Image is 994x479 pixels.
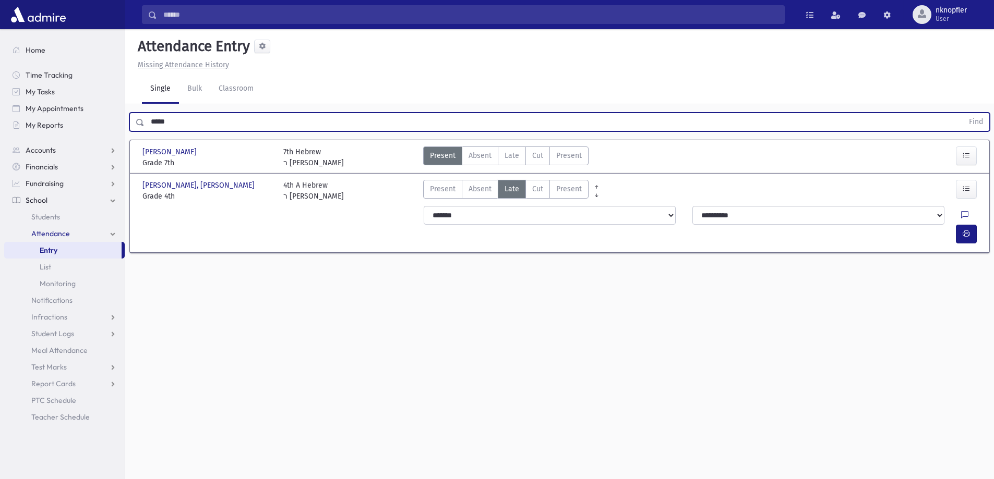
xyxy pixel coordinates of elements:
span: Meal Attendance [31,346,88,355]
a: Attendance [4,225,125,242]
a: Fundraising [4,175,125,192]
span: Monitoring [40,279,76,288]
span: Cut [532,183,543,194]
a: Missing Attendance History [134,60,229,69]
a: Bulk [179,75,210,104]
a: My Appointments [4,100,125,117]
span: Accounts [26,145,56,155]
span: Late [505,183,519,194]
a: Entry [4,242,122,259]
a: Report Cards [4,375,125,392]
span: Infractions [31,312,67,322]
span: Cut [532,150,543,161]
span: Home [26,45,45,55]
button: Find [963,113,989,131]
span: Attendance [31,229,70,238]
span: Time Tracking [26,70,73,80]
a: Meal Attendance [4,342,125,359]
a: School [4,192,125,208]
span: Notifications [31,296,73,305]
span: Teacher Schedule [31,412,90,422]
span: Absent [469,150,492,161]
h5: Attendance Entry [134,38,250,55]
u: Missing Attendance History [138,60,229,69]
a: My Tasks [4,83,125,100]
span: Present [430,183,456,194]
a: Single [142,75,179,104]
span: My Reports [26,120,63,130]
span: [PERSON_NAME], [PERSON_NAME] [142,180,257,191]
a: Student Logs [4,325,125,342]
div: AttTypes [423,180,589,202]
span: Financials [26,162,58,171]
span: nknopfler [936,6,967,15]
img: AdmirePro [8,4,68,25]
span: Present [430,150,456,161]
span: Fundraising [26,179,64,188]
a: Classroom [210,75,262,104]
a: Test Marks [4,359,125,375]
span: Present [556,150,582,161]
span: User [936,15,967,23]
span: List [40,262,51,272]
a: Monitoring [4,275,125,292]
span: [PERSON_NAME] [142,146,199,157]
a: Financials [4,158,125,175]
span: My Appointments [26,104,83,113]
span: Report Cards [31,379,76,388]
span: Test Marks [31,362,67,372]
span: School [26,195,47,205]
a: Students [4,208,125,225]
a: PTC Schedule [4,392,125,409]
a: My Reports [4,117,125,133]
input: Search [157,5,784,24]
span: Grade 4th [142,191,273,202]
div: AttTypes [423,146,589,168]
a: Accounts [4,142,125,158]
span: Grade 7th [142,157,273,168]
span: PTC Schedule [31,396,76,405]
span: Entry [40,245,57,255]
a: Time Tracking [4,67,125,83]
a: Teacher Schedule [4,409,125,425]
span: Absent [469,183,492,194]
a: Home [4,42,125,58]
a: List [4,259,125,275]
span: Late [505,150,519,161]
div: 7th Hebrew ר [PERSON_NAME] [283,146,344,168]
span: Present [556,183,582,194]
span: My Tasks [26,87,55,96]
div: 4th A Hebrew ר [PERSON_NAME] [283,180,344,202]
span: Students [31,212,60,222]
span: Student Logs [31,329,74,338]
a: Notifications [4,292,125,309]
a: Infractions [4,309,125,325]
